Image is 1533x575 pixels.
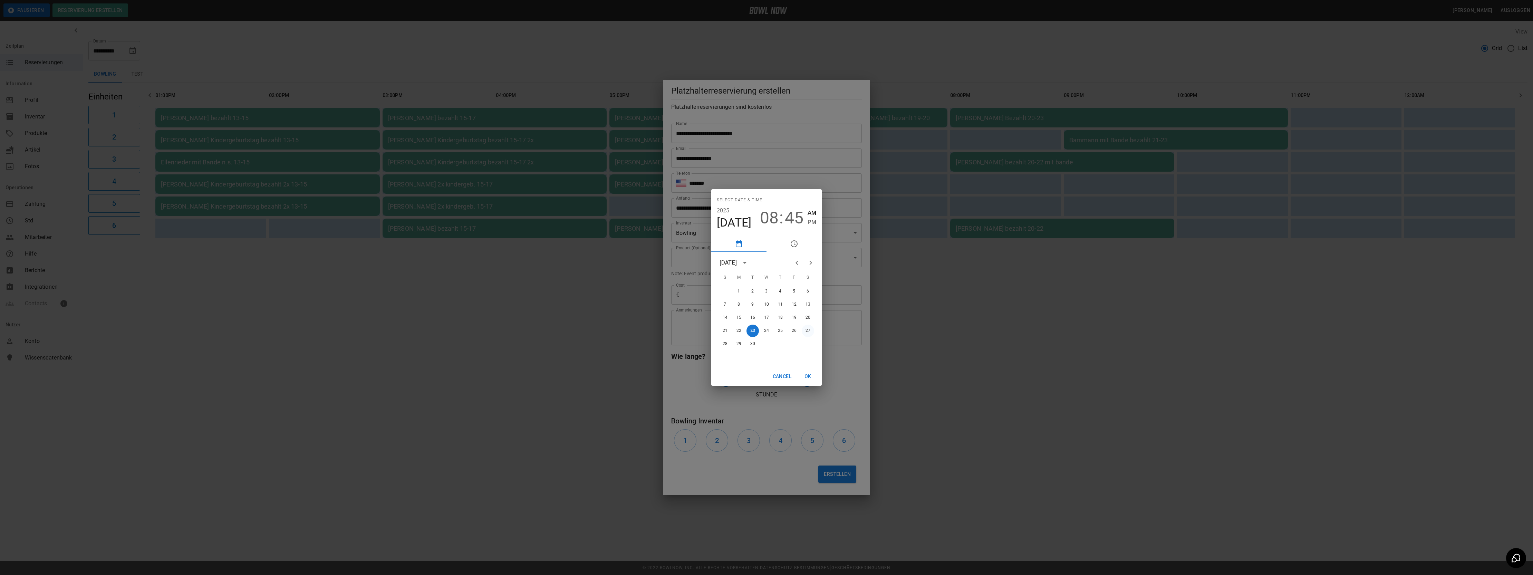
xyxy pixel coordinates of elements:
[802,298,814,311] button: 13
[760,312,773,324] button: 17
[802,325,814,337] button: 27
[733,271,745,285] span: Monday
[788,285,800,298] button: 5
[746,312,759,324] button: 16
[774,312,787,324] button: 18
[774,325,787,337] button: 25
[788,298,800,311] button: 12
[746,285,759,298] button: 2
[719,312,731,324] button: 14
[788,271,800,285] span: Friday
[719,338,731,350] button: 28
[797,370,819,383] button: OK
[733,312,745,324] button: 15
[774,285,787,298] button: 4
[760,208,779,228] button: 08
[808,208,816,218] button: AM
[719,298,731,311] button: 7
[774,298,787,311] button: 11
[767,236,822,252] button: pick time
[808,218,816,227] button: PM
[733,325,745,337] button: 22
[746,325,759,337] button: 23
[779,208,783,228] span: :
[788,325,800,337] button: 26
[802,285,814,298] button: 6
[760,298,773,311] button: 10
[746,298,759,311] button: 9
[802,312,814,324] button: 20
[802,271,814,285] span: Saturday
[733,338,745,350] button: 29
[733,298,745,311] button: 8
[774,271,787,285] span: Thursday
[717,206,730,215] button: 2025
[711,236,767,252] button: pick date
[719,325,731,337] button: 21
[790,256,804,270] button: Previous month
[717,215,752,230] button: [DATE]
[739,257,751,269] button: calendar view is open, switch to year view
[788,312,800,324] button: 19
[746,271,759,285] span: Tuesday
[804,256,818,270] button: Next month
[733,285,745,298] button: 1
[719,271,731,285] span: Sunday
[720,259,737,267] div: [DATE]
[785,208,803,228] button: 45
[746,338,759,350] button: 30
[717,195,762,206] span: Select date & time
[760,285,773,298] button: 3
[770,370,794,383] button: Cancel
[760,325,773,337] button: 24
[760,271,773,285] span: Wednesday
